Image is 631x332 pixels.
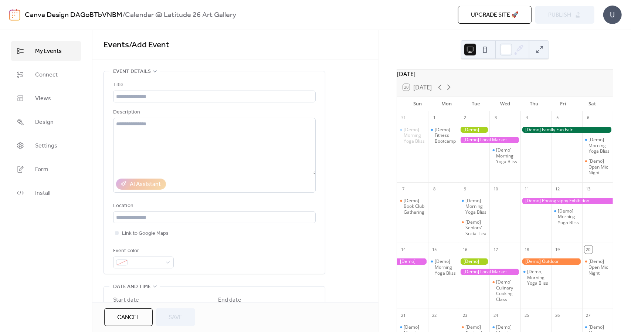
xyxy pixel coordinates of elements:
span: / Add Event [129,37,169,53]
a: Design [11,112,81,132]
a: Settings [11,136,81,156]
div: 18 [523,245,531,254]
span: Connect [35,71,58,79]
div: [Demo] Gardening Workshop [459,127,489,133]
span: Link to Google Maps [122,229,169,238]
div: 23 [461,311,469,319]
a: Views [11,88,81,108]
div: 14 [399,245,407,254]
div: [Demo] Culinary Cooking Class [489,279,520,302]
div: [Demo] Morning Yoga Bliss [397,127,428,144]
span: Design [35,118,54,127]
div: 13 [584,185,593,193]
div: [Demo] Morning Yoga Bliss [520,269,551,286]
div: [Demo] Seniors' Social Tea [459,219,489,237]
div: 20 [584,245,593,254]
div: 26 [553,311,562,319]
div: Description [113,108,314,117]
span: My Events [35,47,62,56]
div: 21 [399,311,407,319]
div: End date [218,296,241,305]
div: 5 [553,114,562,122]
span: Date and time [113,282,151,291]
div: [Demo] Local Market [459,137,520,143]
b: / [122,8,125,22]
div: [Demo] Morning Yoga Bliss [404,127,425,144]
div: 9 [461,185,469,193]
div: Sat [578,96,607,111]
span: Views [35,94,51,103]
div: [Demo] Gardening Workshop [459,258,489,265]
div: Thu [520,96,549,111]
div: [Demo] Open Mic Night [582,258,613,276]
a: My Events [11,41,81,61]
span: Form [35,165,48,174]
div: 4 [523,114,531,122]
div: [Demo] Family Fun Fair [520,127,613,133]
div: 3 [492,114,500,122]
div: Title [113,81,314,89]
div: 10 [492,185,500,193]
div: [Demo] Morning Yoga Bliss [551,208,582,226]
span: Event details [113,67,151,76]
div: 8 [430,185,438,193]
div: Event color [113,247,172,255]
div: 2 [461,114,469,122]
div: U [603,6,622,24]
button: Cancel [104,308,153,326]
span: Install [35,189,50,198]
span: Settings [35,142,57,150]
a: Install [11,183,81,203]
div: [Demo] Open Mic Night [589,258,610,276]
div: [Demo] Morning Yoga Bliss [582,137,613,154]
span: Cancel [117,313,140,322]
a: Connect [11,65,81,85]
div: 15 [430,245,438,254]
div: 31 [399,114,407,122]
span: Upgrade site 🚀 [471,11,519,20]
div: 16 [461,245,469,254]
div: 17 [492,245,500,254]
div: [Demo] Book Club Gathering [404,198,425,215]
div: 27 [584,311,593,319]
div: 22 [430,311,438,319]
div: 25 [523,311,531,319]
div: [Demo] Morning Yoga Bliss [459,198,489,215]
div: [Demo] Morning Yoga Bliss [558,208,579,226]
div: 11 [523,185,531,193]
div: [Demo] Open Mic Night [589,158,610,176]
div: [DATE] [397,70,613,78]
div: Wed [491,96,520,111]
div: [Demo] Photography Exhibition [520,198,613,204]
div: Mon [432,96,461,111]
div: 6 [584,114,593,122]
div: Tue [461,96,491,111]
div: [Demo] Fitness Bootcamp [428,127,459,144]
div: 7 [399,185,407,193]
div: 12 [553,185,562,193]
div: [Demo] Open Mic Night [582,158,613,176]
div: Start date [113,296,139,305]
a: Events [104,37,129,53]
div: [Demo] Morning Yoga Bliss [428,258,459,276]
div: Sun [403,96,432,111]
div: [Demo] Culinary Cooking Class [496,279,517,302]
div: [Demo] Fitness Bootcamp [435,127,456,144]
a: Form [11,159,81,179]
div: [Demo] Morning Yoga Bliss [589,137,610,154]
div: Fri [549,96,578,111]
div: [Demo] Morning Yoga Bliss [465,198,486,215]
div: [Demo] Morning Yoga Bliss [489,147,520,165]
b: Calendar @ Latitude 26 Art Gallery [125,8,236,22]
div: [Demo] Seniors' Social Tea [465,219,486,237]
div: 19 [553,245,562,254]
button: Upgrade site 🚀 [458,6,532,24]
div: [Demo] Morning Yoga Bliss [496,147,517,165]
div: Location [113,201,314,210]
div: 1 [430,114,438,122]
a: Canva Design DAGoBTbVNBM [25,8,122,22]
div: [Demo] Outdoor Adventure Day [520,258,582,265]
div: 24 [492,311,500,319]
div: [Demo] Photography Exhibition [397,258,428,265]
